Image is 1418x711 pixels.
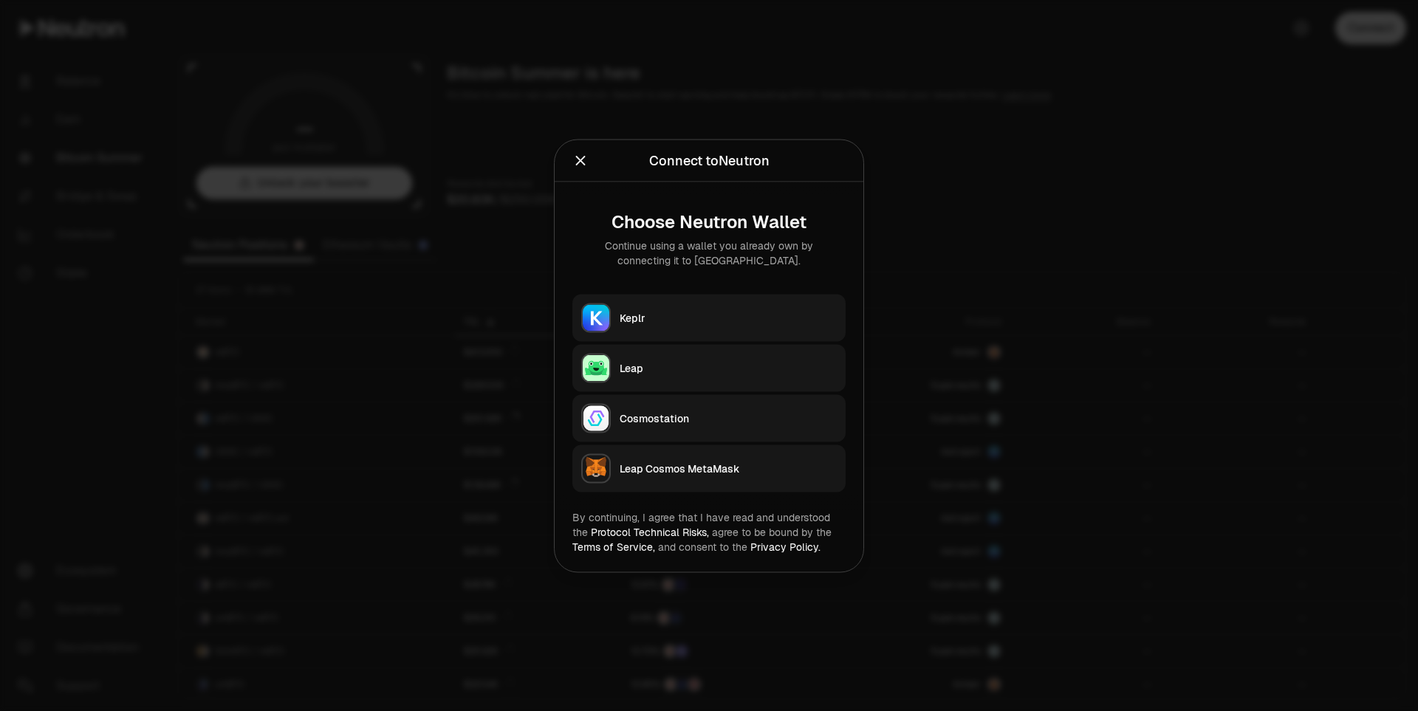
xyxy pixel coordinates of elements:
[620,411,837,425] div: Cosmostation
[572,394,846,442] button: CosmostationCosmostation
[583,354,609,381] img: Leap
[584,238,834,267] div: Continue using a wallet you already own by connecting it to [GEOGRAPHIC_DATA].
[620,360,837,375] div: Leap
[583,455,609,481] img: Leap Cosmos MetaMask
[591,525,709,538] a: Protocol Technical Risks,
[584,211,834,232] div: Choose Neutron Wallet
[572,294,846,341] button: KeplrKeplr
[572,150,589,171] button: Close
[572,540,655,553] a: Terms of Service,
[649,150,770,171] div: Connect to Neutron
[620,310,837,325] div: Keplr
[620,461,837,475] div: Leap Cosmos MetaMask
[572,444,846,492] button: Leap Cosmos MetaMaskLeap Cosmos MetaMask
[572,344,846,391] button: LeapLeap
[572,509,846,554] div: By continuing, I agree that I have read and understood the agree to be bound by the and consent t...
[583,405,609,431] img: Cosmostation
[583,304,609,331] img: Keplr
[750,540,821,553] a: Privacy Policy.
